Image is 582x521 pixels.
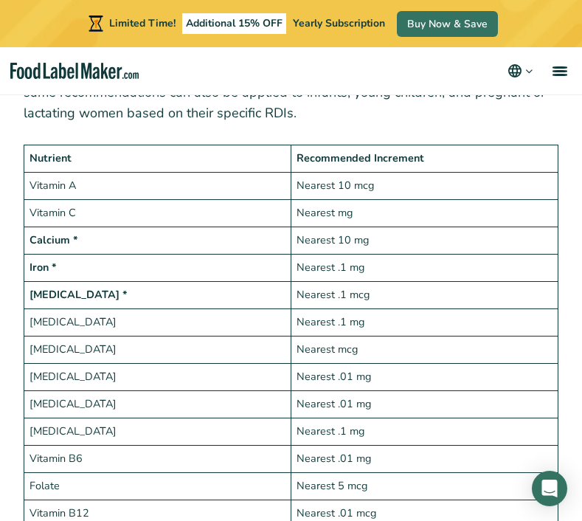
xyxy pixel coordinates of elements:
td: Nearest 10 mcg [291,173,558,200]
a: menu [535,47,582,94]
td: Nearest .1 mg [291,418,558,445]
td: Nearest .1 mg [291,309,558,337]
td: Nearest 10 mg [291,227,558,255]
td: Vitamin B6 [24,445,291,472]
td: [MEDICAL_DATA] [24,418,291,445]
td: [MEDICAL_DATA] [24,309,291,337]
td: Nearest .1 mcg [291,282,558,309]
td: [MEDICAL_DATA] [24,391,291,418]
td: Nearest .1 mg [291,255,558,282]
td: Nearest .01 mg [291,364,558,391]
span: Yearly Subscription [293,16,385,30]
td: Nearest .01 mg [291,445,558,472]
strong: Nutrient [30,151,72,165]
a: Food Label Maker homepage [10,63,139,80]
td: Nearest .01 mg [291,391,558,418]
strong: Recommended Increment [297,151,424,165]
span: Limited Time! [109,16,176,30]
span: Additional 15% OFF [182,13,286,34]
td: Nearest mcg [291,337,558,364]
strong: Iron * [30,260,57,275]
td: [MEDICAL_DATA] [24,364,291,391]
div: Open Intercom Messenger [532,471,567,506]
td: Nearest 5 mcg [291,472,558,500]
td: Nearest mg [291,200,558,227]
strong: Calcium * [30,232,78,247]
strong: [MEDICAL_DATA] * [30,287,128,302]
td: Vitamin A [24,173,291,200]
td: Folate [24,472,291,500]
td: [MEDICAL_DATA] [24,337,291,364]
button: Change language [506,62,535,80]
td: Vitamin C [24,200,291,227]
a: Buy Now & Save [397,11,498,37]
